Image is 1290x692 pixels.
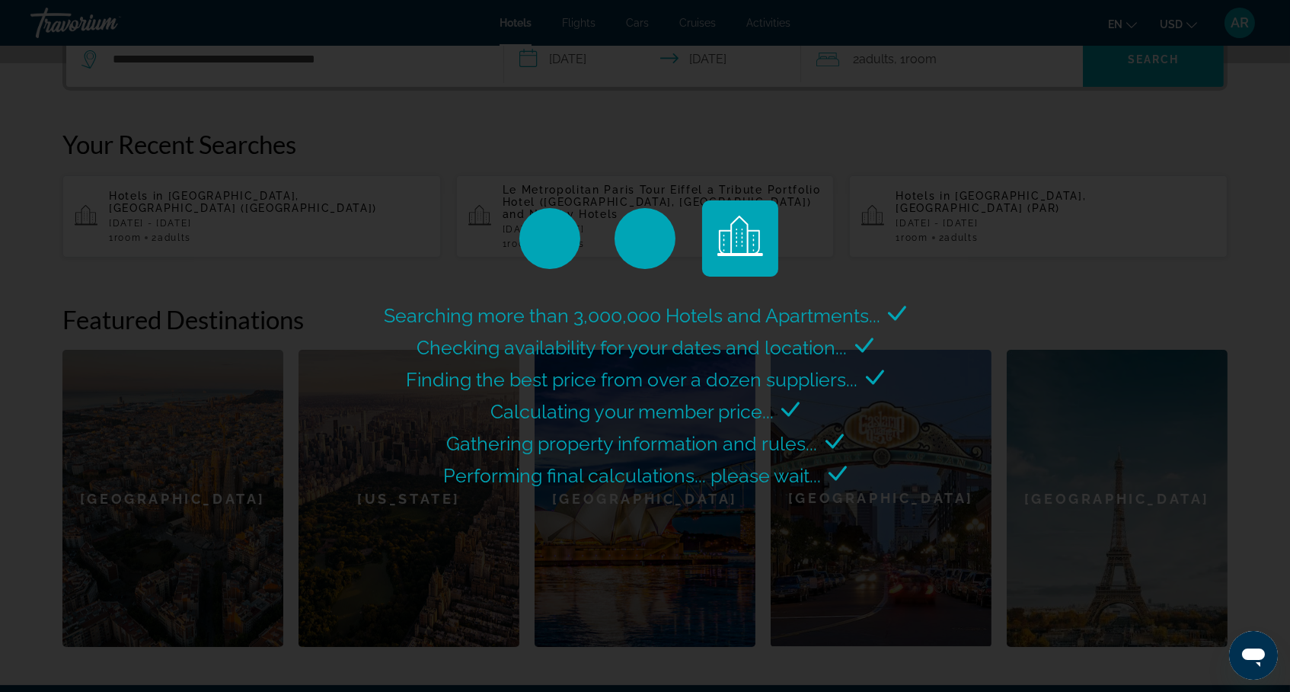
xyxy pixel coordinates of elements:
[490,400,774,423] span: Calculating your member price...
[443,464,821,487] span: Performing final calculations... please wait...
[407,368,858,391] span: Finding the best price from over a dozen suppliers...
[384,304,880,327] span: Searching more than 3,000,000 Hotels and Apartments...
[417,336,848,359] span: Checking availability for your dates and location...
[1229,631,1278,680] iframe: Button to launch messaging window
[447,432,818,455] span: Gathering property information and rules...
